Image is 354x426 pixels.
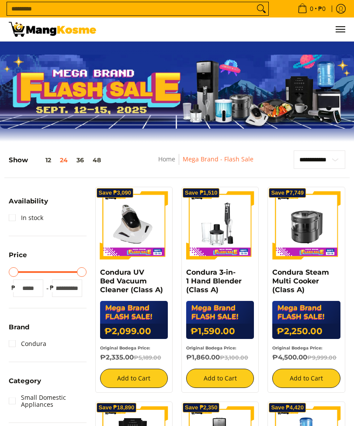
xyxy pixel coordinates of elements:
[186,369,254,388] button: Add to Cart
[9,324,29,330] span: Brand
[309,6,315,12] span: 0
[186,324,254,339] h6: ₱1,590.00
[9,251,27,258] span: Price
[185,190,218,196] span: Save ₱1,510
[28,157,56,164] button: 12
[220,354,248,361] del: ₱3,100.00
[100,324,168,339] h6: ₱2,099.00
[56,157,72,164] button: 24
[186,192,254,259] img: Condura 3-in-1 Hand Blender (Class A)
[9,377,41,391] summary: Open
[9,337,46,351] a: Condura
[335,17,345,41] button: Menu
[9,391,87,412] a: Small Domestic Appliances
[272,353,340,362] h6: ₱4,500.00
[9,283,17,292] span: ₱
[272,346,323,350] small: Original Bodega Price:
[9,377,41,384] span: Category
[9,22,96,37] img: MANG KOSME MEGA BRAND FLASH SALE: September 12-15, 2025 l Mang Kosme
[99,405,135,410] span: Save ₱18,890
[100,268,163,294] a: Condura UV Bed Vacuum Cleaner (Class A)
[48,283,56,292] span: ₱
[9,211,43,225] a: In stock
[295,4,328,14] span: •
[105,17,345,41] nav: Main Menu
[133,154,279,174] nav: Breadcrumbs
[100,192,168,259] img: Condura UV Bed Vacuum Cleaner (Class A)
[271,190,304,196] span: Save ₱7,749
[100,346,150,350] small: Original Bodega Price:
[72,157,88,164] button: 36
[105,17,345,41] ul: Customer Navigation
[100,353,168,362] h6: ₱2,335.00
[271,405,304,410] span: Save ₱4,420
[272,268,329,294] a: Condura Steam Multi Cooker (Class A)
[88,157,105,164] button: 48
[272,369,340,388] button: Add to Cart
[272,324,340,339] h6: ₱2,250.00
[9,198,48,211] summary: Open
[183,155,253,163] a: Mega Brand - Flash Sale
[9,198,48,204] span: Availability
[9,324,29,337] summary: Open
[317,6,327,12] span: ₱0
[100,369,168,388] button: Add to Cart
[186,346,236,350] small: Original Bodega Price:
[186,353,254,362] h6: ₱1,860.00
[9,251,27,265] summary: Open
[186,268,242,294] a: Condura 3-in-1 Hand Blender (Class A)
[158,155,175,163] a: Home
[307,354,337,361] del: ₱9,999.00
[185,405,218,410] span: Save ₱2,350
[99,190,132,196] span: Save ₱3,090
[134,354,161,361] del: ₱5,189.00
[254,2,268,15] button: Search
[272,192,340,259] img: Condura Steam Multi Cooker (Class A)
[9,156,105,164] h5: Show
